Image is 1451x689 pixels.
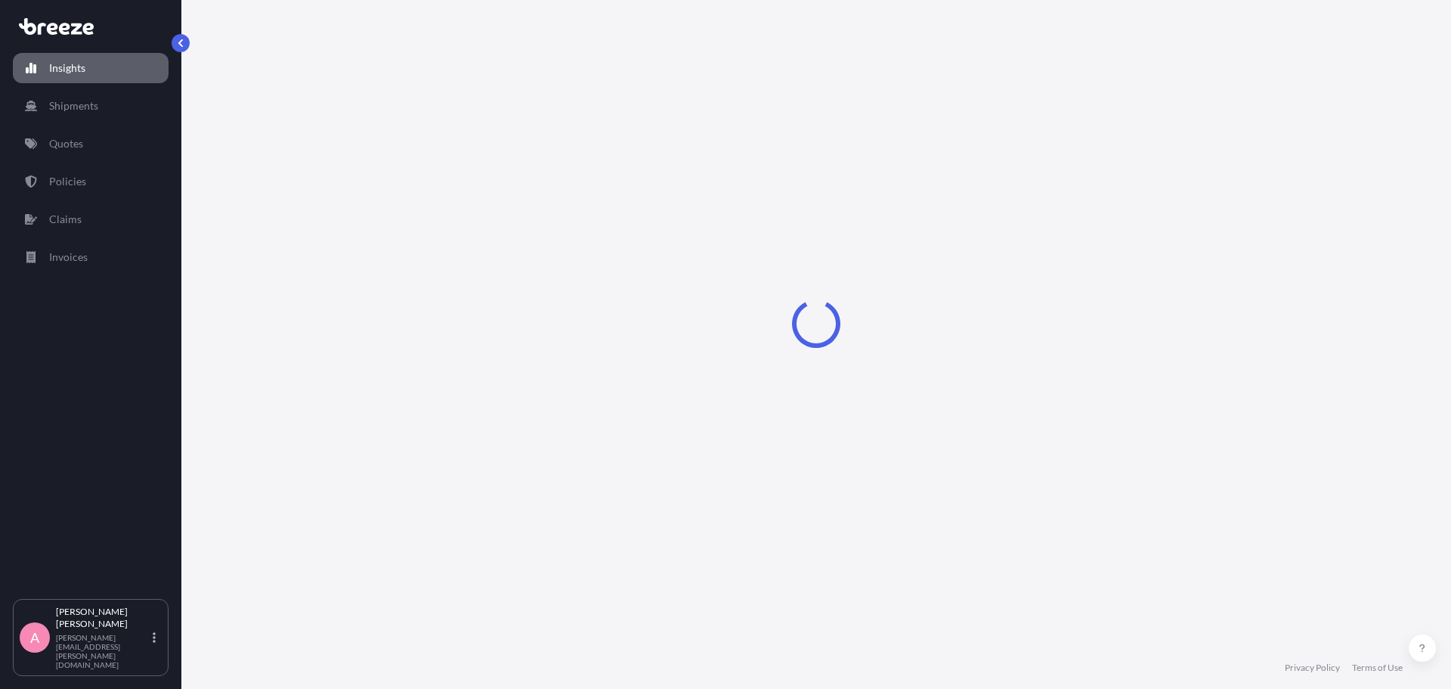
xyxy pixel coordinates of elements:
a: Quotes [13,129,169,159]
p: Invoices [49,250,88,265]
p: [PERSON_NAME][EMAIL_ADDRESS][PERSON_NAME][DOMAIN_NAME] [56,633,150,669]
p: Policies [49,174,86,189]
a: Claims [13,204,169,234]
p: Claims [49,212,82,227]
a: Policies [13,166,169,197]
a: Terms of Use [1352,662,1403,674]
p: Quotes [49,136,83,151]
p: Insights [49,61,85,76]
a: Invoices [13,242,169,272]
a: Privacy Policy [1285,662,1340,674]
a: Shipments [13,91,169,121]
p: Shipments [49,98,98,113]
a: Insights [13,53,169,83]
span: A [30,630,39,645]
p: [PERSON_NAME] [PERSON_NAME] [56,606,150,630]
